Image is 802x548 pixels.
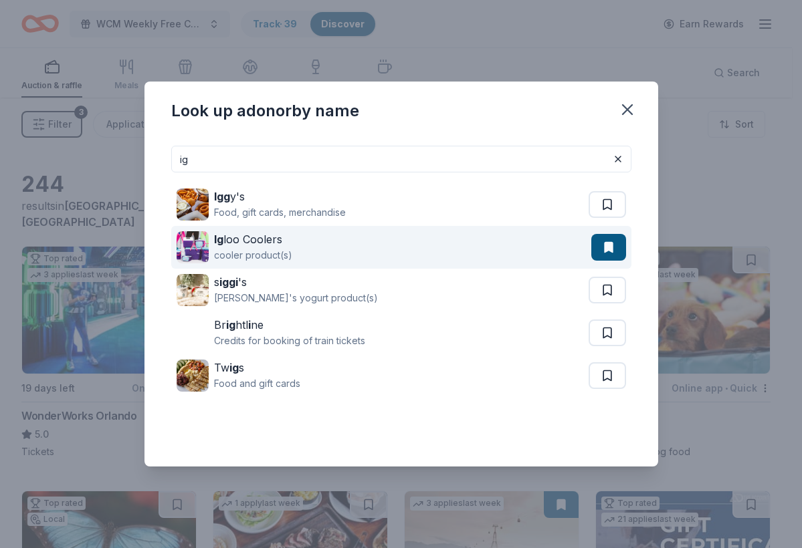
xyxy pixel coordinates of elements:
[214,190,230,203] strong: Igg
[214,231,292,247] div: loo Coolers
[177,360,209,392] img: Image for Twigs
[219,275,238,289] strong: iggi
[248,318,251,331] strong: i
[177,274,209,306] img: Image for siggi's
[214,247,292,263] div: cooler product(s)
[214,274,378,290] div: s 's
[214,233,223,246] strong: Ig
[177,188,209,221] img: Image for Iggy's
[214,333,365,349] div: Credits for booking of train tickets
[229,361,239,374] strong: ig
[177,231,209,263] img: Image for Igloo Coolers
[214,317,365,333] div: Br htl ne
[214,188,346,204] div: y's
[214,376,300,392] div: Food and gift cards
[214,204,346,221] div: Food, gift cards, merchandise
[226,318,235,331] strong: ig
[214,360,300,376] div: Tw s
[171,100,359,122] div: Look up a donor by name
[214,290,378,306] div: [PERSON_NAME]'s yogurt product(s)
[171,146,631,172] input: Search
[177,317,209,349] img: Image for Brightline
